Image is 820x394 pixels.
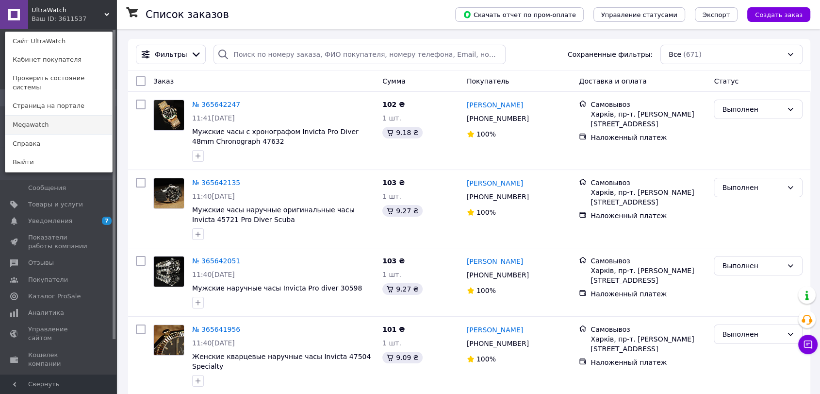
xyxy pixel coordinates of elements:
[590,289,706,299] div: Наложенный платеж
[382,325,405,333] span: 101 ₴
[28,217,72,225] span: Уведомления
[695,7,738,22] button: Экспорт
[455,7,584,22] button: Скачать отчет по пром-оплате
[382,339,401,347] span: 1 шт.
[192,257,240,265] a: № 365642051
[601,11,677,18] span: Управление статусами
[590,358,706,367] div: Наложенный платеж
[28,233,90,251] span: Показатели работы компании
[590,334,706,354] div: Харків, пр-т. [PERSON_NAME][STREET_ADDRESS]
[5,32,112,51] a: Сайт UltraWatch
[382,205,422,217] div: 9.27 ₴
[755,11,803,18] span: Создать заказ
[5,69,112,96] a: Проверить состояние системы
[192,271,235,278] span: 11:40[DATE]
[32,6,104,15] span: UltraWatch
[476,130,496,138] span: 100%
[382,77,406,85] span: Сумма
[154,178,184,208] img: Фото товару
[28,351,90,368] span: Кошелек компании
[590,188,706,207] div: Харків, пр-т. [PERSON_NAME][STREET_ADDRESS]
[465,337,531,350] div: [PHONE_NUMBER]
[154,257,184,287] img: Фото товару
[213,45,506,64] input: Поиск по номеру заказа, ФИО покупателя, номеру телефона, Email, номеру накладной
[192,114,235,122] span: 11:41[DATE]
[5,153,112,171] a: Выйти
[669,50,681,59] span: Все
[153,325,184,356] a: Фото товару
[382,179,405,187] span: 103 ₴
[465,268,531,282] div: [PHONE_NUMBER]
[28,275,68,284] span: Покупатели
[593,7,685,22] button: Управление статусами
[463,10,576,19] span: Скачать отчет по пром-оплате
[382,101,405,108] span: 102 ₴
[192,179,240,187] a: № 365642135
[722,182,783,193] div: Выполнен
[476,208,496,216] span: 100%
[192,353,371,370] a: Женские кварцевые наручные часы Invicta 47504 Specialty
[382,127,422,138] div: 9.18 ₴
[382,114,401,122] span: 1 шт.
[467,257,523,266] a: [PERSON_NAME]
[467,325,523,335] a: [PERSON_NAME]
[153,178,184,209] a: Фото товару
[5,97,112,115] a: Страница на портале
[714,77,738,85] span: Статус
[192,128,359,145] a: Мужские часы с хронографом Invicta Pro Diver 48mm Chronograph 47632
[590,178,706,188] div: Самовывоз
[153,77,174,85] span: Заказ
[590,109,706,129] div: Харків, пр-т. [PERSON_NAME][STREET_ADDRESS]
[467,100,523,110] a: [PERSON_NAME]
[154,100,184,130] img: Фото товару
[192,206,355,223] a: Мужские часы наручные оригинальные часы Invicta 45721 Pro Diver Scuba
[738,10,810,18] a: Создать заказ
[722,104,783,115] div: Выполнен
[382,271,401,278] span: 1 шт.
[192,284,362,292] a: Мужские наручные часы Invicta Pro diver 30598
[579,77,646,85] span: Доставка и оплата
[28,308,64,317] span: Аналитика
[722,329,783,340] div: Выполнен
[382,283,422,295] div: 9.27 ₴
[747,7,810,22] button: Создать заказ
[192,339,235,347] span: 11:40[DATE]
[28,200,83,209] span: Товары и услуги
[382,352,422,363] div: 9.09 ₴
[146,9,229,20] h1: Список заказов
[467,178,523,188] a: [PERSON_NAME]
[153,100,184,131] a: Фото товару
[382,257,405,265] span: 103 ₴
[28,325,90,343] span: Управление сайтом
[798,335,818,354] button: Чат с покупателем
[476,355,496,363] span: 100%
[192,325,240,333] a: № 365641956
[155,50,187,59] span: Фильтры
[590,100,706,109] div: Самовывоз
[465,112,531,125] div: [PHONE_NUMBER]
[154,325,184,355] img: Фото товару
[382,192,401,200] span: 1 шт.
[467,77,509,85] span: Покупатель
[28,258,54,267] span: Отзывы
[590,325,706,334] div: Самовывоз
[102,217,112,225] span: 7
[476,287,496,294] span: 100%
[722,260,783,271] div: Выполнен
[590,256,706,266] div: Самовывоз
[32,15,72,23] div: Ваш ID: 3611537
[683,51,702,58] span: (671)
[465,190,531,204] div: [PHONE_NUMBER]
[192,101,240,108] a: № 365642247
[590,133,706,142] div: Наложенный платеж
[5,135,112,153] a: Справка
[192,192,235,200] span: 11:40[DATE]
[590,266,706,285] div: Харків, пр-т. [PERSON_NAME][STREET_ADDRESS]
[5,116,112,134] a: Megawatch
[153,256,184,287] a: Фото товару
[703,11,730,18] span: Экспорт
